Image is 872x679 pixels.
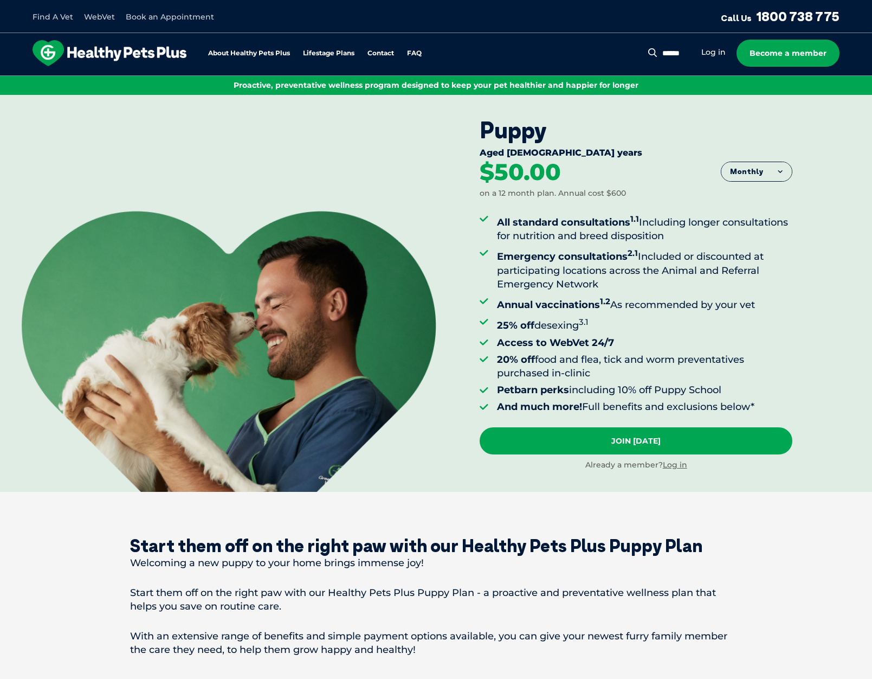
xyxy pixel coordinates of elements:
div: $50.00 [480,161,561,184]
p: Welcoming a new puppy to your home brings immense joy! [130,556,742,570]
strong: 20% off [497,354,535,366]
div: on a 12 month plan. Annual cost $600 [480,188,626,199]
strong: Access to WebVet 24/7 [497,337,614,349]
li: including 10% off Puppy School [497,383,792,397]
p: With an extensive range of benefits and simple payment options available, you can give your newes... [130,630,742,657]
div: Puppy [480,117,792,144]
sup: 1.2 [600,296,610,306]
strong: All standard consultations [497,216,639,228]
li: food and flea, tick and worm preventatives purchased in-clinic [497,353,792,380]
li: Included or discounted at participating locations across the Animal and Referral Emergency Network [497,246,792,291]
strong: 25% off [497,319,534,331]
sup: 3.1 [579,317,589,327]
div: Aged [DEMOGRAPHIC_DATA] years [480,148,792,161]
strong: Emergency consultations [497,251,638,262]
li: Full benefits and exclusions below* [497,400,792,414]
strong: And much more! [497,401,582,413]
a: Log in [663,460,687,470]
img: <br /> <b>Warning</b>: Undefined variable $title in <b>/var/www/html/current/codepool/wp-content/... [22,211,436,492]
li: Including longer consultations for nutrition and breed disposition [497,212,792,243]
li: desexing [497,315,792,332]
div: Already a member? [480,460,792,471]
button: Monthly [721,162,792,182]
strong: Annual vaccinations [497,299,610,311]
sup: 1.1 [630,214,639,224]
li: As recommended by your vet [497,294,792,312]
sup: 2.1 [628,248,638,258]
a: Join [DATE] [480,427,792,454]
strong: Petbarn perks [497,384,569,396]
p: Start them off on the right paw with our Healthy Pets Plus Puppy Plan - a proactive and preventat... [130,586,742,613]
div: Start them off on the right paw with our Healthy Pets Plus Puppy Plan [130,535,742,556]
